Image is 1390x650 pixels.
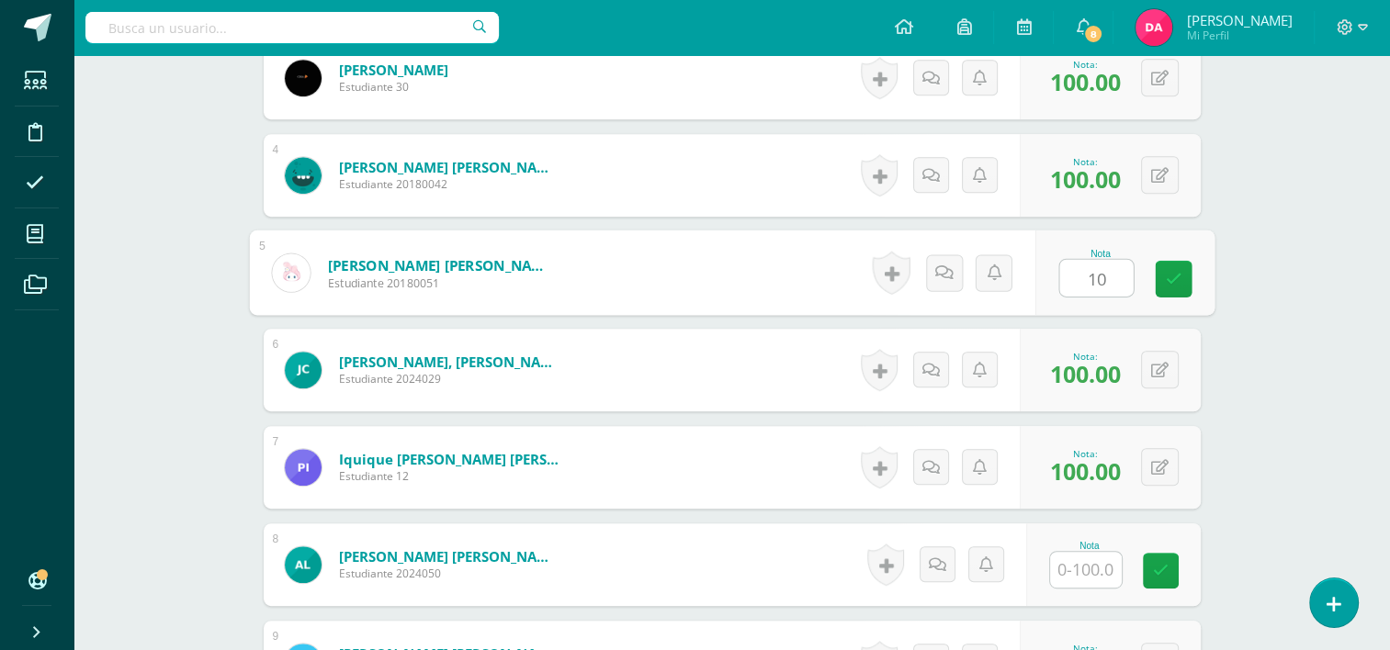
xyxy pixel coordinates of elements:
[285,352,322,388] img: c3bb5800c7d6ee2552531009e20e2ead.png
[1050,155,1121,168] div: Nota:
[1050,447,1121,460] div: Nota:
[1058,248,1142,258] div: Nota
[339,468,559,484] span: Estudiante 12
[339,353,559,371] a: [PERSON_NAME], [PERSON_NAME]
[285,546,322,583] img: 753e34da222244256740f67a8d9e4428.png
[285,449,322,486] img: 34c024cd673641ed789563b5c4db78d8.png
[1050,350,1121,363] div: Nota:
[1186,11,1292,29] span: [PERSON_NAME]
[339,371,559,387] span: Estudiante 2024029
[1050,66,1121,97] span: 100.00
[339,158,559,176] a: [PERSON_NAME] [PERSON_NAME]
[1050,163,1121,195] span: 100.00
[339,547,559,566] a: [PERSON_NAME] [PERSON_NAME]
[327,255,554,275] a: [PERSON_NAME] [PERSON_NAME]
[339,450,559,468] a: Iquique [PERSON_NAME] [PERSON_NAME]
[85,12,499,43] input: Busca un usuario...
[1050,552,1122,588] input: 0-100.0
[1186,28,1292,43] span: Mi Perfil
[1136,9,1172,46] img: 0d1c13a784e50cea1b92786e6af8f399.png
[327,275,554,291] span: Estudiante 20180051
[1049,541,1130,551] div: Nota
[285,60,322,96] img: f102391585df564e69704fa6ba2fd024.png
[339,176,559,192] span: Estudiante 20180042
[339,566,559,581] span: Estudiante 2024050
[1050,58,1121,71] div: Nota:
[1083,24,1103,44] span: 8
[1059,260,1133,297] input: 0-100.0
[339,79,448,95] span: Estudiante 30
[285,157,322,194] img: 1c21ca45a9899d64e4c585b3e02cc75d.png
[1050,455,1121,487] span: 100.00
[339,61,448,79] a: [PERSON_NAME]
[1050,358,1121,389] span: 100.00
[272,253,310,291] img: fd73df31d65f0d3d4cd1ed82c06237cc.png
